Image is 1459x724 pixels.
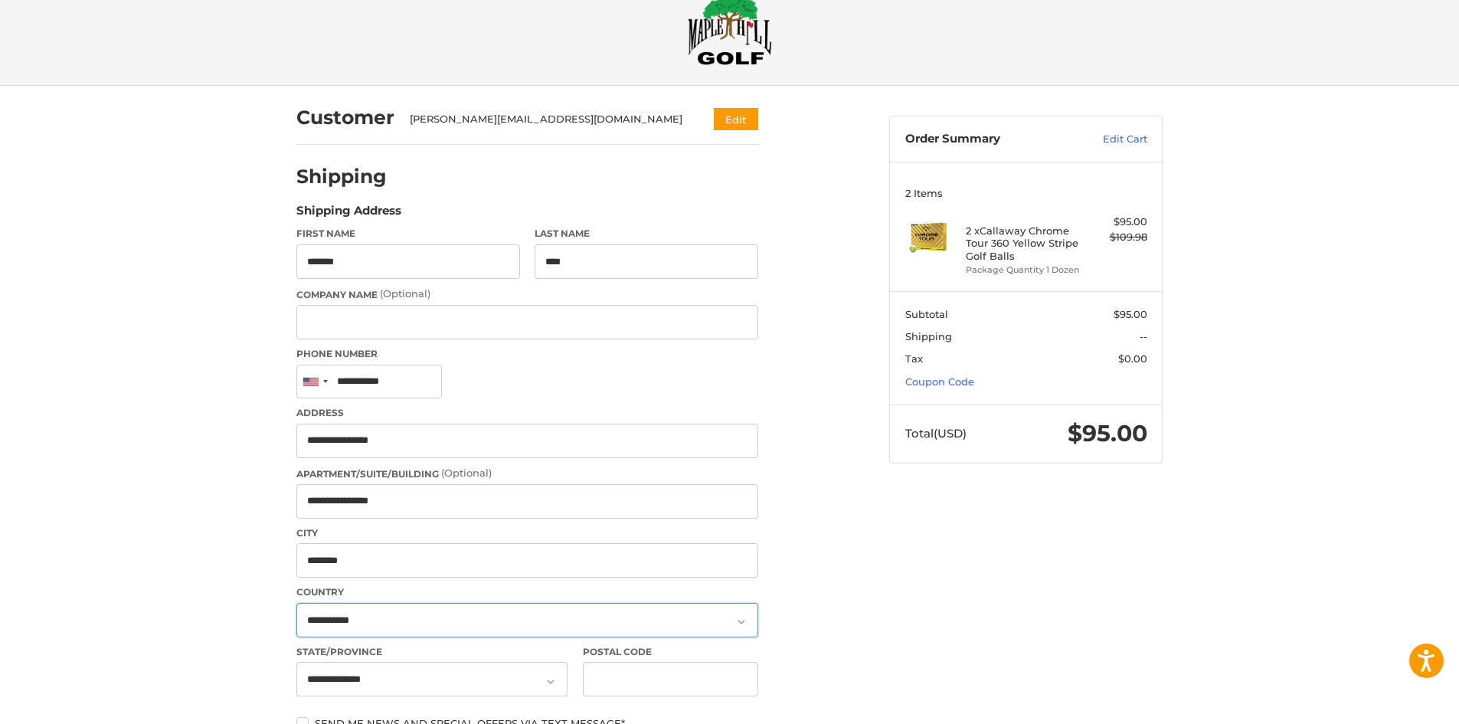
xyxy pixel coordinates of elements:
label: Postal Code [583,645,759,659]
label: Last Name [535,227,758,241]
span: -- [1140,330,1147,342]
label: Country [296,585,758,599]
span: $95.00 [1114,308,1147,320]
label: Apartment/Suite/Building [296,466,758,481]
h2: Shipping [296,165,387,188]
label: Phone Number [296,347,758,361]
span: $0.00 [1118,352,1147,365]
span: Subtotal [905,308,948,320]
h3: Order Summary [905,132,1070,147]
a: Edit Cart [1070,132,1147,147]
button: Edit [714,108,758,130]
iframe: Google Customer Reviews [1333,683,1459,724]
legend: Shipping Address [296,202,401,227]
small: (Optional) [380,287,430,300]
h4: 2 x Callaway Chrome Tour 360 Yellow Stripe Golf Balls [966,224,1083,262]
span: Shipping [905,330,952,342]
label: City [296,526,758,540]
label: Company Name [296,287,758,302]
h3: 2 Items [905,187,1147,199]
small: (Optional) [441,467,492,479]
li: Package Quantity 1 Dozen [966,264,1083,277]
div: $109.98 [1087,230,1147,245]
label: Address [296,406,758,420]
label: State/Province [296,645,568,659]
span: $95.00 [1068,419,1147,447]
div: $95.00 [1087,215,1147,230]
label: First Name [296,227,520,241]
span: Total (USD) [905,426,967,441]
a: Coupon Code [905,375,974,388]
div: United States: +1 [297,365,332,398]
div: [PERSON_NAME][EMAIL_ADDRESS][DOMAIN_NAME] [410,112,685,127]
h2: Customer [296,106,394,129]
span: Tax [905,352,923,365]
